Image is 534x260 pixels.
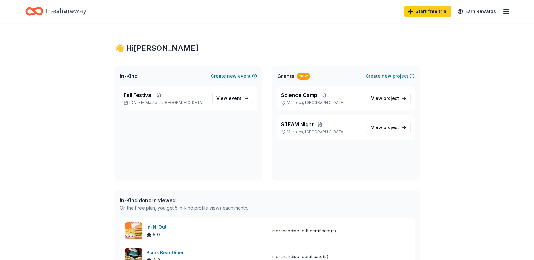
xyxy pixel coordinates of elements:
div: merchandise, gift certificate(s) [272,227,336,235]
div: In-Kind donors viewed [120,197,248,204]
button: Createnewevent [211,72,257,80]
span: project [383,95,399,101]
div: 👋 Hi [PERSON_NAME] [115,43,420,53]
a: View project [367,122,411,133]
a: Start free trial [404,6,451,17]
a: View project [367,93,411,104]
img: Image for In-N-Out [125,222,142,239]
div: Black Bear Diner [146,249,186,257]
span: View [216,94,241,102]
span: project [383,125,399,130]
span: Manteca, [GEOGRAPHIC_DATA] [145,100,203,105]
span: new [227,72,237,80]
span: View [371,94,399,102]
div: New [297,73,310,80]
a: Earn Rewards [454,6,500,17]
a: Home [25,4,86,19]
span: new [382,72,391,80]
button: Createnewproject [366,72,415,80]
span: Science Camp [281,91,317,99]
span: View [371,124,399,131]
div: On the Free plan, you get 5 in-kind profile views each month. [120,204,248,212]
p: [DATE] • [124,100,207,105]
a: View event [212,93,253,104]
span: Grants [277,72,294,80]
p: Manteca, [GEOGRAPHIC_DATA] [281,100,362,105]
span: STEAM Night [281,120,314,128]
span: Fall Festival [124,91,152,99]
span: 5.0 [153,231,160,238]
span: In-Kind [120,72,138,80]
div: In-N-Out [146,223,169,231]
p: Manteca, [GEOGRAPHIC_DATA] [281,129,362,134]
span: event [229,95,241,101]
